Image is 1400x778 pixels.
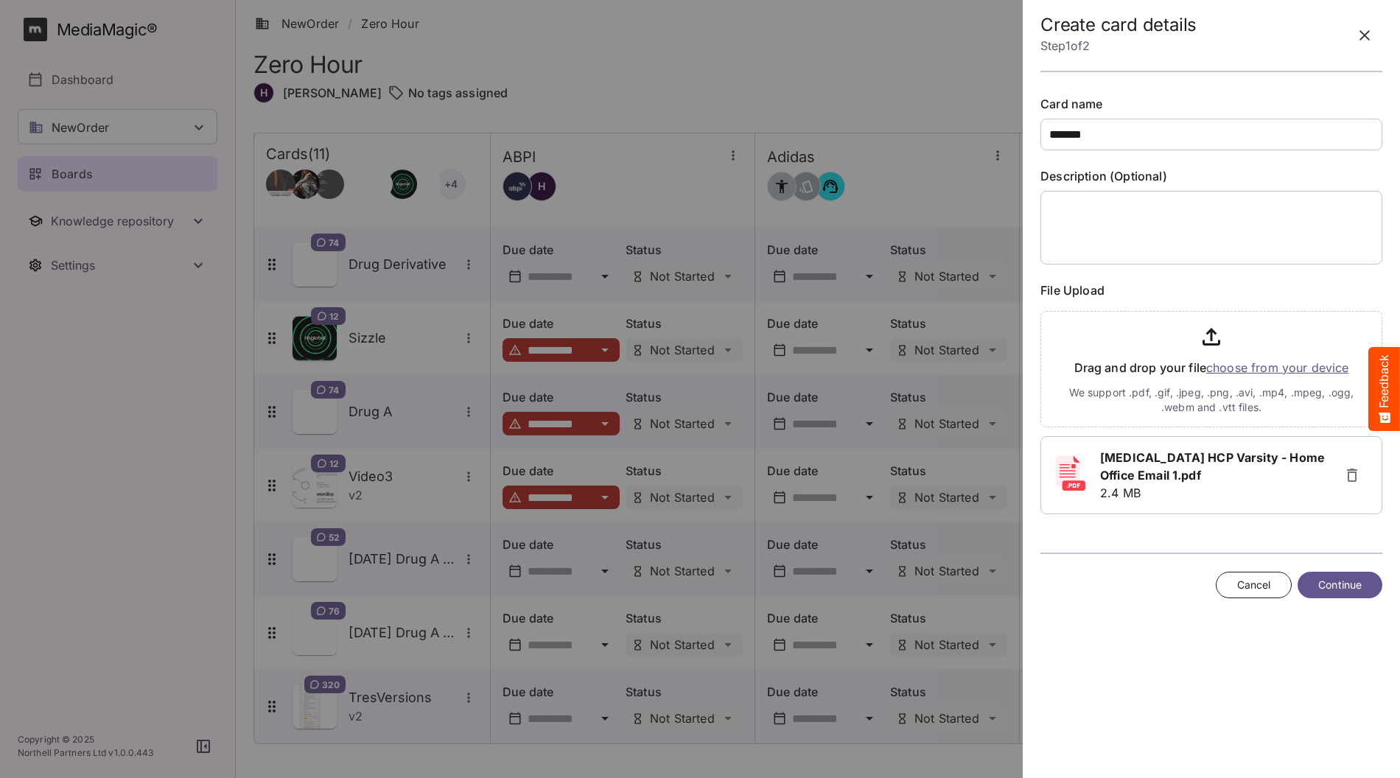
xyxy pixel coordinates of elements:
[1298,572,1382,599] button: Continue
[1100,484,1329,502] p: 2.4 MB
[1100,450,1325,483] b: [MEDICAL_DATA] HCP Varsity - Home Office Email 1.pdf
[1237,576,1271,595] span: Cancel
[1040,35,1197,56] p: Step 1 of 2
[1053,455,1088,491] img: pdf.svg
[1040,282,1382,299] label: File Upload
[1368,347,1400,431] button: Feedback
[1216,572,1292,599] button: Cancel
[1318,576,1362,595] span: Continue
[1040,96,1382,113] label: Card name
[1040,168,1382,185] label: Description (Optional)
[1040,15,1197,36] h2: Create card details
[1100,449,1329,484] a: [MEDICAL_DATA] HCP Varsity - Home Office Email 1.pdf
